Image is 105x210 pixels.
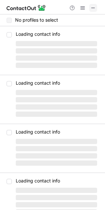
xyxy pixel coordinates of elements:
[16,41,97,46] span: ‌
[16,153,97,158] span: ‌
[16,129,97,135] p: Loading contact info
[16,97,97,102] span: ‌
[16,146,97,151] span: ‌
[16,188,97,193] span: ‌
[16,178,97,183] p: Loading contact info
[16,63,97,68] span: ‌
[16,48,97,53] span: ‌
[16,31,97,37] p: Loading contact info
[16,80,97,86] p: Loading contact info
[7,4,46,12] img: ContactOut v5.3.10
[16,90,97,95] span: ‌
[16,139,97,144] span: ‌
[16,202,97,207] span: ‌
[16,160,97,166] span: ‌
[16,195,97,200] span: ‌
[16,55,97,61] span: ‌
[16,112,97,117] span: ‌
[16,104,97,110] span: ‌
